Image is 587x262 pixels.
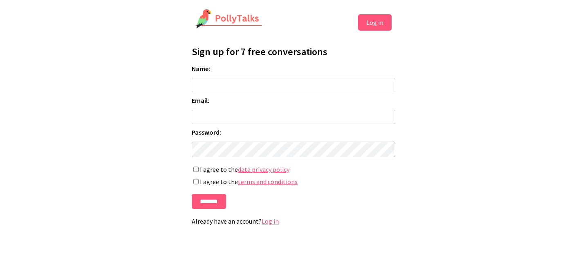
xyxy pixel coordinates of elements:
img: PollyTalks Logo [195,9,262,29]
label: Name: [192,64,395,73]
button: Log in [358,14,392,31]
label: Password: [192,128,395,136]
label: Email: [192,96,395,104]
a: data privacy policy [238,165,289,173]
label: I agree to the [192,165,395,173]
p: Already have an account? [192,217,395,225]
label: I agree to the [192,178,395,186]
input: I agree to theterms and conditions [193,179,199,184]
a: Log in [262,217,279,225]
h1: Sign up for 7 free conversations [192,45,395,58]
input: I agree to thedata privacy policy [193,167,199,172]
a: terms and conditions [238,178,298,186]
